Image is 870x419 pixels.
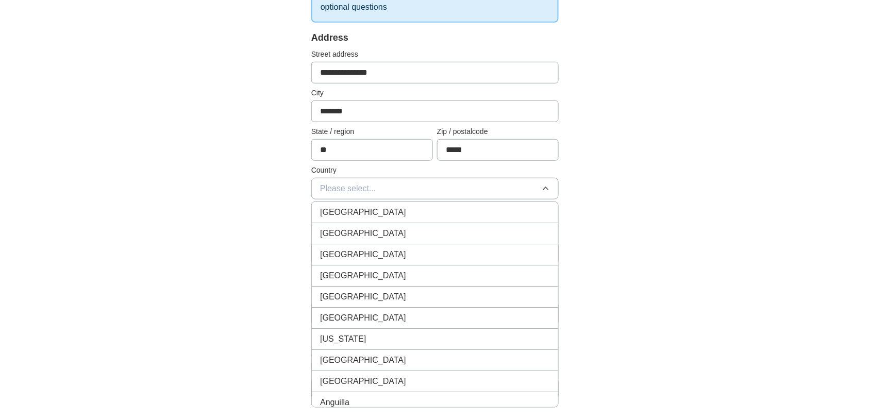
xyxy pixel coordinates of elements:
label: Zip / postalcode [437,126,559,137]
div: Address [311,31,559,45]
label: State / region [311,126,433,137]
span: Anguilla [320,396,349,409]
label: Country [311,165,559,176]
span: [GEOGRAPHIC_DATA] [320,270,406,282]
span: [GEOGRAPHIC_DATA] [320,354,406,366]
span: [GEOGRAPHIC_DATA] [320,206,406,219]
span: Please select... [320,182,376,195]
span: [GEOGRAPHIC_DATA] [320,248,406,261]
label: City [311,88,559,98]
span: [GEOGRAPHIC_DATA] [320,291,406,303]
label: Street address [311,49,559,60]
button: Please select... [311,178,559,199]
span: [US_STATE] [320,333,366,345]
span: [GEOGRAPHIC_DATA] [320,227,406,240]
span: [GEOGRAPHIC_DATA] [320,375,406,388]
span: [GEOGRAPHIC_DATA] [320,312,406,324]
